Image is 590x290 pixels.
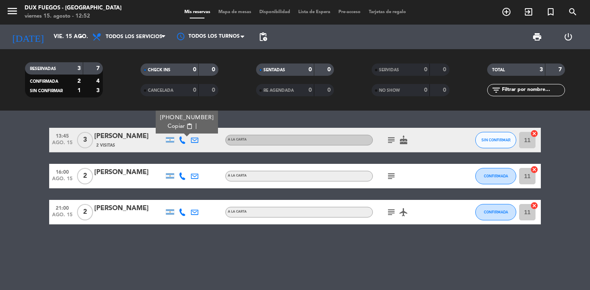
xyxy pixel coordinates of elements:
strong: 0 [443,67,448,72]
strong: 0 [327,87,332,93]
span: 13:45 [52,131,73,140]
strong: 0 [193,67,196,72]
span: RE AGENDADA [263,88,294,93]
strong: 0 [212,67,217,72]
span: | [195,122,197,131]
strong: 3 [540,67,543,72]
i: cake [399,135,408,145]
div: [PERSON_NAME] [94,167,164,178]
i: airplanemode_active [399,207,408,217]
span: Tarjetas de regalo [365,10,410,14]
div: [PERSON_NAME] [94,131,164,142]
strong: 3 [96,88,101,93]
strong: 2 [77,78,81,84]
strong: 0 [309,67,312,72]
button: CONFIRMADA [475,168,516,184]
span: pending_actions [258,32,268,42]
strong: 3 [77,66,81,71]
span: Disponibilidad [255,10,294,14]
span: NO SHOW [379,88,400,93]
span: Copiar [168,122,185,131]
strong: 7 [96,66,101,71]
span: ago. 15 [52,140,73,150]
span: Lista de Espera [294,10,334,14]
span: CONFIRMADA [484,174,508,178]
i: arrow_drop_down [76,32,86,42]
strong: 4 [96,78,101,84]
span: TOTAL [492,68,505,72]
strong: 0 [212,87,217,93]
div: [PHONE_NUMBER] [160,113,214,122]
span: SENTADAS [263,68,285,72]
span: Todos los servicios [106,34,162,40]
i: add_circle_outline [501,7,511,17]
i: filter_list [491,85,501,95]
span: SERVIDAS [379,68,399,72]
span: Mis reservas [180,10,214,14]
i: search [568,7,578,17]
i: menu [6,5,18,17]
span: 16:00 [52,167,73,176]
span: CHECK INS [148,68,170,72]
span: A LA CARTA [228,174,247,177]
span: Mapa de mesas [214,10,255,14]
input: Filtrar por nombre... [501,86,565,95]
i: turned_in_not [546,7,556,17]
strong: 0 [424,87,427,93]
i: cancel [530,129,538,138]
div: viernes 15. agosto - 12:52 [25,12,122,20]
div: LOG OUT [553,25,584,49]
span: A LA CARTA [228,210,247,213]
i: cancel [530,202,538,210]
span: content_paste [186,123,193,129]
i: exit_to_app [524,7,533,17]
i: [DATE] [6,28,50,46]
span: print [532,32,542,42]
strong: 0 [327,67,332,72]
span: ago. 15 [52,212,73,222]
i: subject [386,207,396,217]
span: 3 [77,132,93,148]
span: 2 Visitas [96,142,115,149]
button: SIN CONFIRMAR [475,132,516,148]
span: CONFIRMADA [30,79,58,84]
span: CANCELADA [148,88,173,93]
span: SIN CONFIRMAR [481,138,511,142]
button: Copiarcontent_paste [168,122,193,131]
strong: 0 [424,67,427,72]
span: CONFIRMADA [484,210,508,214]
span: ago. 15 [52,176,73,186]
i: subject [386,135,396,145]
i: cancel [530,165,538,174]
i: power_settings_new [563,32,573,42]
button: CONFIRMADA [475,204,516,220]
span: 2 [77,168,93,184]
span: 2 [77,204,93,220]
strong: 1 [77,88,81,93]
strong: 7 [558,67,563,72]
strong: 0 [443,87,448,93]
strong: 0 [309,87,312,93]
strong: 0 [193,87,196,93]
span: SIN CONFIRMAR [30,89,63,93]
button: menu [6,5,18,20]
div: [PERSON_NAME] [94,203,164,214]
span: A LA CARTA [228,138,247,141]
span: RESERVADAS [30,67,56,71]
span: Pre-acceso [334,10,365,14]
div: Dux Fuegos - [GEOGRAPHIC_DATA] [25,4,122,12]
i: subject [386,171,396,181]
span: 21:00 [52,203,73,212]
